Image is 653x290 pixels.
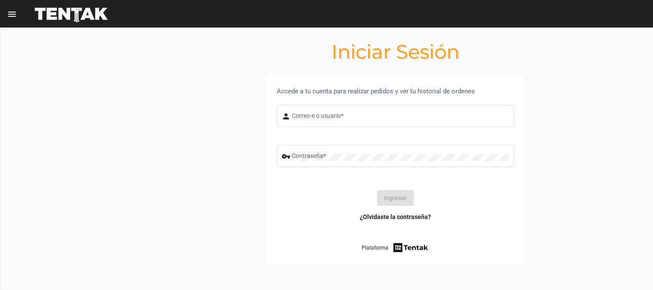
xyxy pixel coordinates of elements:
img: tentak-firm.png [392,242,429,253]
h1: Iniciar Sesión [138,45,653,59]
a: ¿Olvidaste la contraseña? [360,213,431,221]
mat-icon: person [282,111,292,122]
span: Plataforma [362,244,388,252]
button: Ingresar [377,190,414,206]
div: Accede a tu cuenta para realizar pedidos y ver tu historial de ordenes [277,86,514,96]
mat-icon: menu [7,9,17,19]
a: Plataforma [362,242,429,253]
mat-icon: vpn_key [282,151,292,162]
